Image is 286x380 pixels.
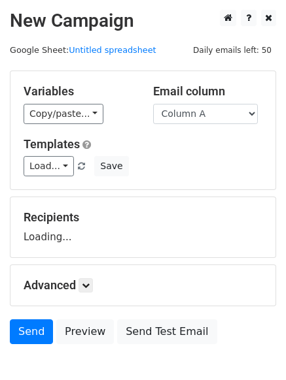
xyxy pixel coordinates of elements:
a: Send [10,319,53,344]
a: Templates [24,137,80,151]
h5: Email column [153,84,263,99]
a: Send Test Email [117,319,217,344]
a: Load... [24,156,74,176]
span: Daily emails left: 50 [188,43,276,57]
a: Daily emails left: 50 [188,45,276,55]
h5: Recipients [24,210,262,225]
h2: New Campaign [10,10,276,32]
small: Google Sheet: [10,45,156,55]
h5: Variables [24,84,134,99]
a: Preview [56,319,114,344]
div: Loading... [24,210,262,244]
a: Untitled spreadsheet [69,45,156,55]
button: Save [94,156,128,176]
h5: Advanced [24,278,262,293]
a: Copy/paste... [24,104,103,124]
